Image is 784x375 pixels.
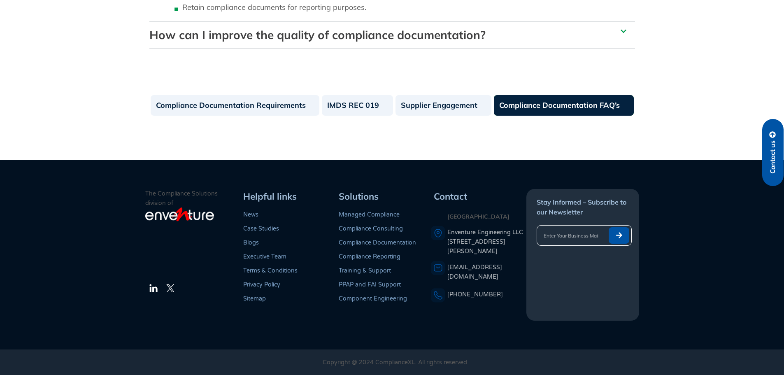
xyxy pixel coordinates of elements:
[537,198,626,216] span: Stay Informed – Subscribe to our Newsletter
[537,227,605,244] input: Enter Your Business Mail ID
[431,226,445,240] img: A pin icon representing a location
[145,189,241,208] p: The Compliance Solutions division of
[168,358,623,367] p: Copyright @ 2024 ComplianceXL. All rights reserved
[322,95,393,116] a: IMDS REC 019
[243,253,286,260] a: Executive Team
[447,291,503,298] a: [PHONE_NUMBER]
[243,267,298,274] a: Terms & Conditions
[149,283,158,293] img: The LinkedIn Logo
[151,95,320,116] a: Compliance Documentation Requirements
[145,207,214,222] img: enventure-light-logo_s
[243,211,258,218] a: News
[149,22,635,48] div: How can I improve the quality of compliance documentation?
[339,253,400,260] a: Compliance Reporting
[243,225,279,232] a: Case Studies
[166,284,174,292] img: The Twitter Logo
[149,28,486,42] a: How can I improve the quality of compliance documentation?
[339,239,416,246] a: Compliance Documentation
[339,225,403,232] a: Compliance Consulting
[434,191,467,202] span: Contact
[243,295,266,302] a: Sitemap
[243,239,259,246] a: Blogs
[339,211,400,218] a: Managed Compliance
[243,281,280,288] a: Privacy Policy
[339,267,391,274] a: Training & Support
[339,295,407,302] a: Component Engineering
[447,213,509,220] strong: [GEOGRAPHIC_DATA]
[431,261,445,275] img: An envelope representing an email
[339,281,401,288] a: PPAP and FAI Support
[769,140,777,174] span: Contact us
[395,95,491,116] a: Supplier Engagement
[447,228,525,256] a: Enventure Engineering LLC[STREET_ADDRESS][PERSON_NAME]
[447,264,502,280] a: [EMAIL_ADDRESS][DOMAIN_NAME]
[243,191,297,202] span: Helpful links
[431,288,445,303] img: A phone icon representing a telephone number
[182,2,366,12] span: Retain compliance documents for reporting purposes.
[339,191,379,202] span: Solutions
[494,95,634,116] a: Compliance Documentation FAQ’s
[762,119,784,186] a: Contact us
